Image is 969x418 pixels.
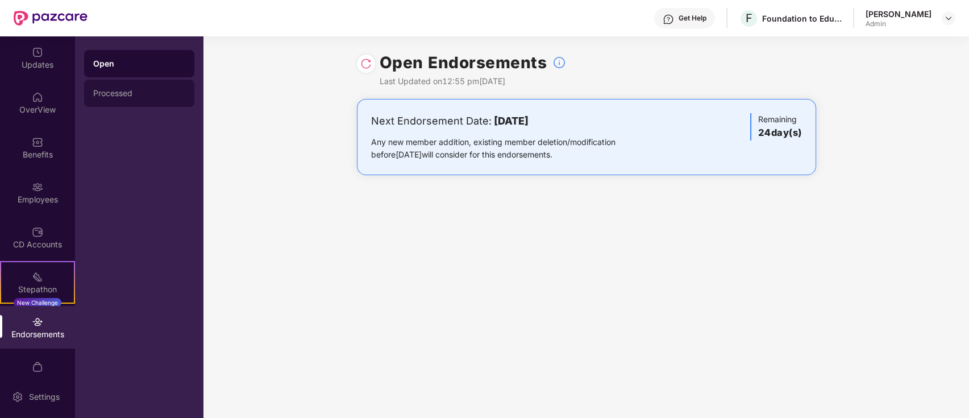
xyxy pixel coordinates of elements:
div: Admin [866,19,931,28]
img: svg+xml;base64,PHN2ZyBpZD0iUmVsb2FkLTMyeDMyIiB4bWxucz0iaHR0cDovL3d3dy53My5vcmcvMjAwMC9zdmciIHdpZH... [360,58,372,69]
img: svg+xml;base64,PHN2ZyB4bWxucz0iaHR0cDovL3d3dy53My5vcmcvMjAwMC9zdmciIHdpZHRoPSIyMSIgaGVpZ2h0PSIyMC... [32,271,43,283]
img: svg+xml;base64,PHN2ZyBpZD0iRW5kb3JzZW1lbnRzIiB4bWxucz0iaHR0cDovL3d3dy53My5vcmcvMjAwMC9zdmciIHdpZH... [32,316,43,328]
img: svg+xml;base64,PHN2ZyBpZD0iQmVuZWZpdHMiIHhtbG5zPSJodHRwOi8vd3d3LnczLm9yZy8yMDAwL3N2ZyIgd2lkdGg9Ij... [32,136,43,148]
div: Last Updated on 12:55 pm[DATE] [380,75,567,88]
div: New Challenge [14,298,61,307]
div: Open [93,58,185,69]
img: svg+xml;base64,PHN2ZyBpZD0iRHJvcGRvd24tMzJ4MzIiIHhtbG5zPSJodHRwOi8vd3d3LnczLm9yZy8yMDAwL3N2ZyIgd2... [944,14,953,23]
h3: 24 day(s) [758,126,802,140]
span: F [746,11,752,25]
div: Next Endorsement Date: [371,113,651,129]
div: Stepathon [1,284,74,295]
img: svg+xml;base64,PHN2ZyBpZD0iVXBkYXRlZCIgeG1sbnM9Imh0dHA6Ly93d3cudzMub3JnLzIwMDAvc3ZnIiB3aWR0aD0iMj... [32,47,43,58]
img: New Pazcare Logo [14,11,88,26]
div: Settings [26,391,63,403]
b: [DATE] [494,115,529,127]
div: Get Help [679,14,706,23]
img: svg+xml;base64,PHN2ZyBpZD0iRW1wbG95ZWVzIiB4bWxucz0iaHR0cDovL3d3dy53My5vcmcvMjAwMC9zdmciIHdpZHRoPS... [32,181,43,193]
div: Any new member addition, existing member deletion/modification before [DATE] will consider for th... [371,136,651,161]
div: Remaining [750,113,802,140]
div: [PERSON_NAME] [866,9,931,19]
div: Processed [93,89,185,98]
img: svg+xml;base64,PHN2ZyBpZD0iSG9tZSIgeG1sbnM9Imh0dHA6Ly93d3cudzMub3JnLzIwMDAvc3ZnIiB3aWR0aD0iMjAiIG... [32,92,43,103]
img: svg+xml;base64,PHN2ZyBpZD0iQ0RfQWNjb3VudHMiIGRhdGEtbmFtZT0iQ0QgQWNjb3VudHMiIHhtbG5zPSJodHRwOi8vd3... [32,226,43,238]
img: svg+xml;base64,PHN2ZyBpZD0iTXlfT3JkZXJzIiBkYXRhLW5hbWU9Ik15IE9yZGVycyIgeG1sbnM9Imh0dHA6Ly93d3cudz... [32,361,43,373]
img: svg+xml;base64,PHN2ZyBpZD0iU2V0dGluZy0yMHgyMCIgeG1sbnM9Imh0dHA6Ly93d3cudzMub3JnLzIwMDAvc3ZnIiB3aW... [12,391,23,403]
img: svg+xml;base64,PHN2ZyBpZD0iSW5mb18tXzMyeDMyIiBkYXRhLW5hbWU9IkluZm8gLSAzMngzMiIgeG1sbnM9Imh0dHA6Ly... [552,56,566,69]
h1: Open Endorsements [380,50,547,75]
div: Foundation to Educate Girls Globally [762,13,842,24]
img: svg+xml;base64,PHN2ZyBpZD0iSGVscC0zMngzMiIgeG1sbnM9Imh0dHA6Ly93d3cudzMub3JnLzIwMDAvc3ZnIiB3aWR0aD... [663,14,674,25]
